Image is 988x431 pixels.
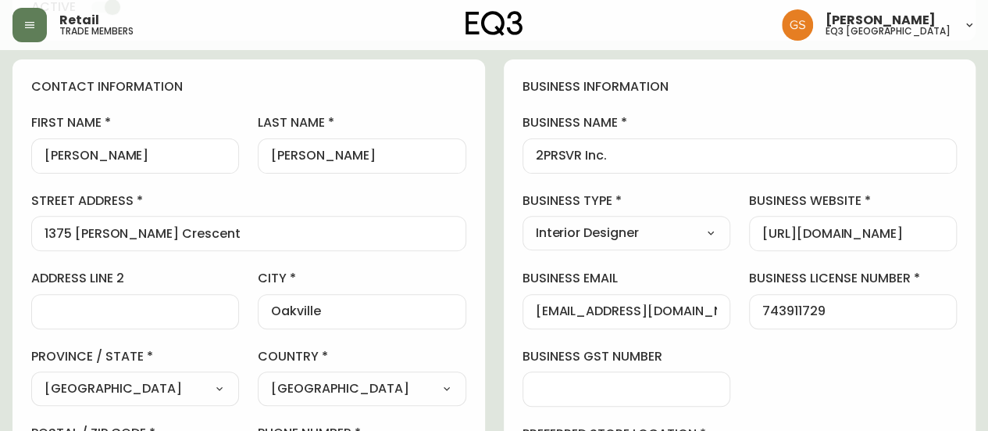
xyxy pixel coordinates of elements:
[826,14,936,27] span: [PERSON_NAME]
[59,14,99,27] span: Retail
[523,270,730,287] label: business email
[523,348,730,365] label: business gst number
[31,78,466,95] h4: contact information
[523,114,958,131] label: business name
[749,192,957,210] label: business website
[258,270,465,287] label: city
[31,114,239,131] label: first name
[59,27,134,36] h5: trade members
[465,11,523,36] img: logo
[31,192,466,210] label: street address
[523,192,730,210] label: business type
[749,270,957,287] label: business license number
[826,27,951,36] h5: eq3 [GEOGRAPHIC_DATA]
[762,226,943,241] input: https://www.designshop.com
[31,270,239,287] label: address line 2
[258,348,465,365] label: country
[782,9,813,41] img: 6b403d9c54a9a0c30f681d41f5fc2571
[31,348,239,365] label: province / state
[258,114,465,131] label: last name
[523,78,958,95] h4: business information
